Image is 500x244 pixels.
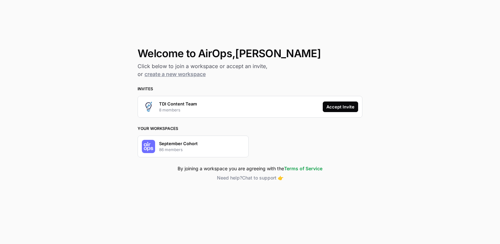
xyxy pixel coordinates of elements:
[142,100,155,113] img: Company Logo
[138,175,362,181] button: Need help?Chat to support 👉
[145,71,206,77] a: create a new workspace
[242,175,283,181] span: Chat to support 👉
[142,140,155,153] img: Company Logo
[159,140,198,147] p: September Cohort
[159,101,197,107] p: TDI Content Team
[326,103,354,110] div: Accept Invite
[217,175,242,181] span: Need help?
[159,147,183,153] p: 86 members
[138,86,362,92] h3: Invites
[323,102,358,112] button: Accept Invite
[159,107,180,113] p: 8 members
[138,165,362,172] div: By joining a workspace you are agreeing with the
[138,126,362,132] h3: Your Workspaces
[138,62,362,78] h2: Click below to join a workspace or accept an invite, or
[284,166,322,171] a: Terms of Service
[138,136,249,157] button: Company LogoSeptember Cohort86 members
[138,48,362,60] h1: Welcome to AirOps, [PERSON_NAME]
